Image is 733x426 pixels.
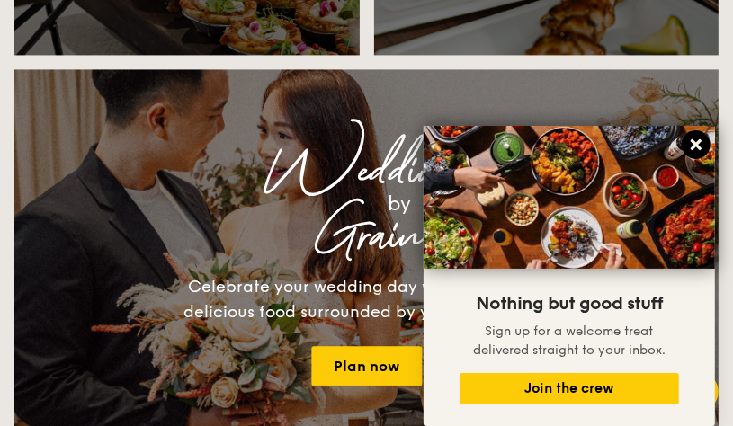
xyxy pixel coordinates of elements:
img: DSC07876-Edit02-Large.jpeg [424,126,715,269]
div: by [95,188,704,220]
div: Weddings [29,155,704,188]
button: Close [682,130,711,159]
div: Grain [29,220,704,253]
div: Celebrate your wedding day with the bliss of delicious food surrounded by your loved ones. [165,274,569,324]
span: Nothing but good stuff [476,293,663,315]
button: Join the crew [460,373,679,404]
a: Plan now [311,346,422,386]
span: Sign up for a welcome treat delivered straight to your inbox. [473,324,666,358]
